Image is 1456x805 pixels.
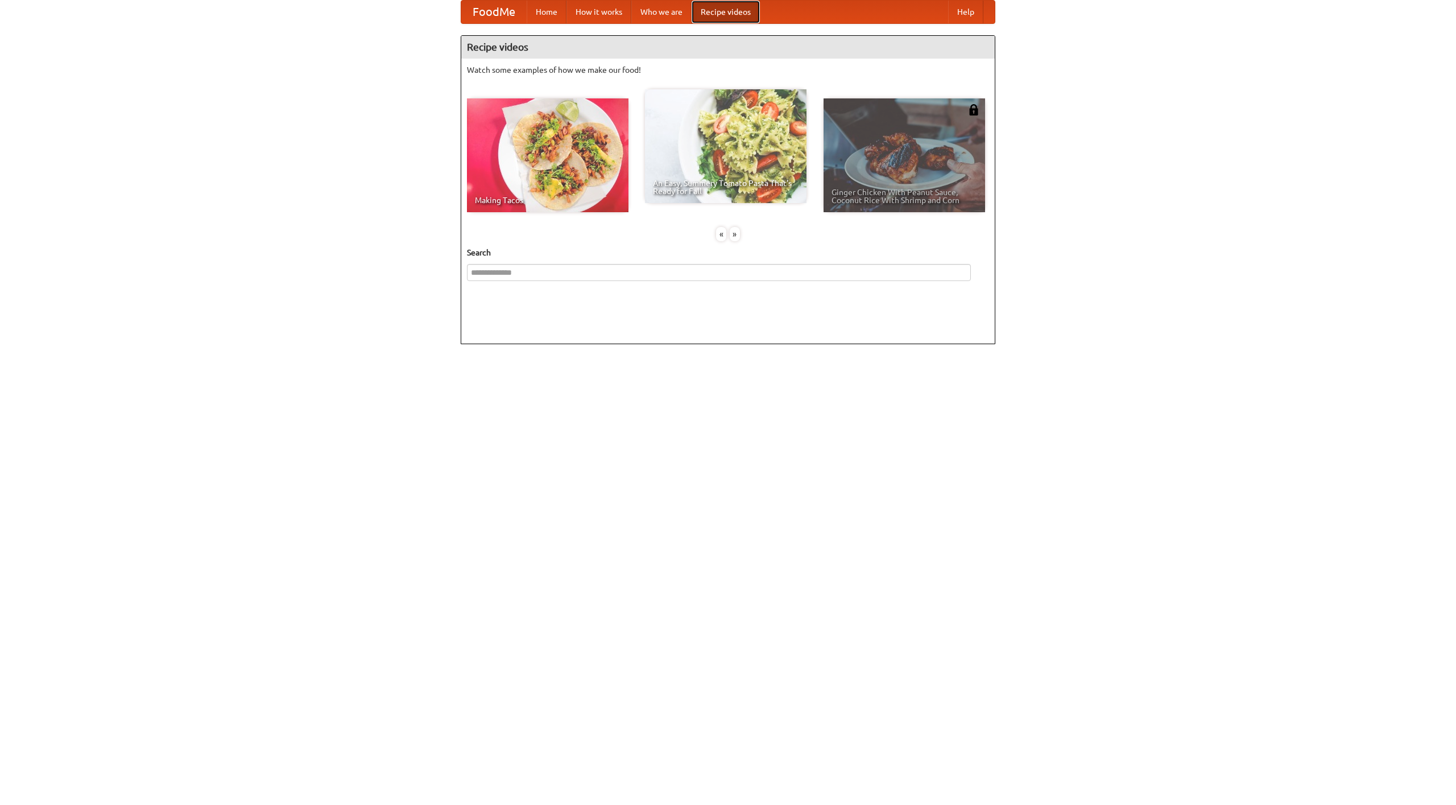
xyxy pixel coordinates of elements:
a: Help [948,1,983,23]
a: An Easy, Summery Tomato Pasta That's Ready for Fall [645,89,806,203]
div: » [730,227,740,241]
a: Recipe videos [692,1,760,23]
p: Watch some examples of how we make our food! [467,64,989,76]
a: Who we are [631,1,692,23]
a: Making Tacos [467,98,628,212]
h4: Recipe videos [461,36,995,59]
div: « [716,227,726,241]
a: Home [527,1,566,23]
a: FoodMe [461,1,527,23]
span: Making Tacos [475,196,621,204]
h5: Search [467,247,989,258]
img: 483408.png [968,104,979,115]
span: An Easy, Summery Tomato Pasta That's Ready for Fall [653,179,799,195]
a: How it works [566,1,631,23]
